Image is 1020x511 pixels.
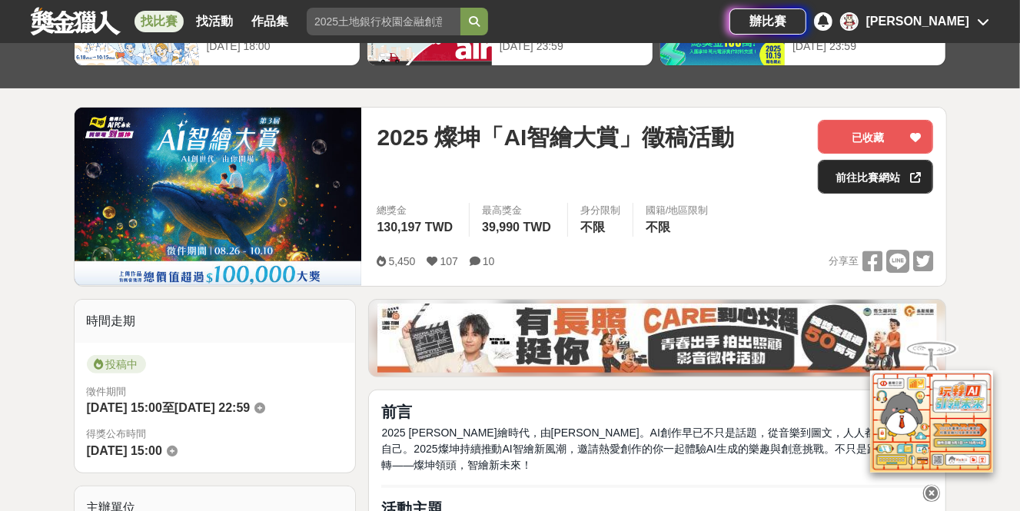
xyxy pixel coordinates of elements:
a: 找活動 [190,11,239,32]
span: 2025 [PERSON_NAME]繪時代，由[PERSON_NAME]。AI創作早已不只是話題，從音樂到圖文，人人都能用AI表達自己。2025燦坤持續推動AI智繪新風潮，邀請熱愛創作的你一起體... [381,426,932,471]
span: 最高獎金 [482,203,555,218]
span: 5,450 [388,255,415,267]
span: 39,990 TWD [482,221,551,234]
span: 不限 [580,221,605,234]
span: 投稿中 [87,355,146,373]
img: d2146d9a-e6f6-4337-9592-8cefde37ba6b.png [870,370,993,473]
span: 分享至 [829,250,859,273]
a: 找比賽 [135,11,184,32]
a: 作品集 [245,11,294,32]
img: 35ad34ac-3361-4bcf-919e-8d747461931d.jpg [377,304,937,373]
div: [DATE] 23:59 [792,38,938,55]
div: [PERSON_NAME] [866,12,969,31]
img: Cover Image [75,108,362,285]
input: 2025土地銀行校園金融創意挑戰賽：從你出發 開啟智慧金融新頁 [307,8,460,35]
span: 2025 燦坤「AI智繪大賞」徵稿活動 [377,120,734,154]
span: 徵件期間 [87,386,127,397]
span: 107 [440,255,458,267]
span: 得獎公布時間 [87,426,344,442]
span: 總獎金 [377,203,457,218]
span: 130,197 TWD [377,221,453,234]
div: 時間走期 [75,300,356,343]
div: [DATE] 18:00 [207,38,352,55]
img: Avatar [842,14,857,29]
span: [DATE] 15:00 [87,401,162,414]
span: 10 [483,255,495,267]
div: 身分限制 [580,203,620,218]
span: 至 [162,401,174,414]
a: 前往比賽網站 [818,160,933,194]
span: [DATE] 15:00 [87,444,162,457]
div: [DATE] 23:59 [500,38,645,55]
span: 不限 [646,221,670,234]
div: 國籍/地區限制 [646,203,709,218]
strong: 前言 [381,403,412,420]
a: 辦比賽 [729,8,806,35]
button: 已收藏 [818,120,933,154]
span: [DATE] 22:59 [174,401,250,414]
